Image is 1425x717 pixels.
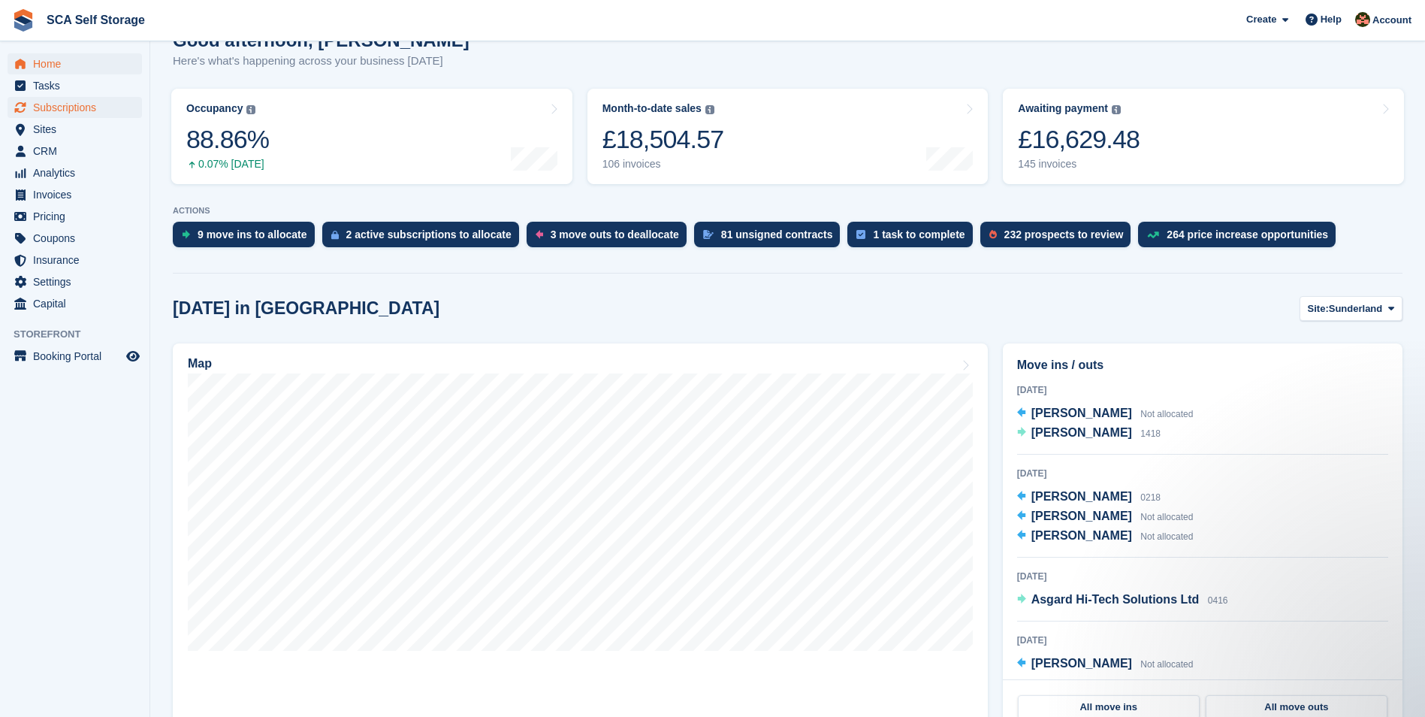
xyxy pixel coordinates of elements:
span: Tasks [33,75,123,96]
a: 3 move outs to deallocate [527,222,694,255]
div: [DATE] [1017,467,1388,480]
a: 264 price increase opportunities [1138,222,1343,255]
span: Sites [33,119,123,140]
p: ACTIONS [173,206,1402,216]
span: Asgard Hi-Tech Solutions Ltd [1031,593,1200,606]
div: Awaiting payment [1018,102,1108,115]
a: menu [8,206,142,227]
a: [PERSON_NAME] 1418 [1017,424,1161,443]
img: icon-info-grey-7440780725fd019a000dd9b08b2336e03edf1995a4989e88bcd33f0948082b44.svg [1112,105,1121,114]
div: Occupancy [186,102,243,115]
div: [DATE] [1017,383,1388,397]
p: Here's what's happening across your business [DATE] [173,53,469,70]
div: £16,629.48 [1018,124,1140,155]
div: 9 move ins to allocate [198,228,307,241]
h2: Move ins / outs [1017,356,1388,374]
div: 264 price increase opportunities [1167,228,1328,241]
img: stora-icon-8386f47178a22dfd0bd8f6a31ec36ba5ce8667c1dd55bd0f319d3a0aa187defe.svg [12,9,35,32]
span: Sunderland [1329,301,1383,316]
a: 232 prospects to review [980,222,1139,255]
a: 81 unsigned contracts [694,222,848,255]
span: Create [1246,12,1276,27]
a: Occupancy 88.86% 0.07% [DATE] [171,89,572,184]
a: menu [8,250,142,271]
span: Help [1321,12,1342,27]
button: Site: Sunderland [1300,296,1402,321]
img: icon-info-grey-7440780725fd019a000dd9b08b2336e03edf1995a4989e88bcd33f0948082b44.svg [246,105,255,114]
a: menu [8,162,142,183]
div: £18,504.57 [602,124,724,155]
span: 0218 [1140,492,1161,503]
a: [PERSON_NAME] Not allocated [1017,507,1194,527]
div: 2 active subscriptions to allocate [346,228,512,241]
a: menu [8,97,142,118]
h2: [DATE] in [GEOGRAPHIC_DATA] [173,298,439,319]
a: menu [8,141,142,162]
a: [PERSON_NAME] Not allocated [1017,527,1194,546]
img: icon-info-grey-7440780725fd019a000dd9b08b2336e03edf1995a4989e88bcd33f0948082b44.svg [705,105,714,114]
span: Analytics [33,162,123,183]
a: Month-to-date sales £18,504.57 106 invoices [587,89,989,184]
a: menu [8,184,142,205]
a: menu [8,119,142,140]
h2: Map [188,357,212,371]
span: [PERSON_NAME] [1031,426,1132,439]
span: Booking Portal [33,346,123,367]
a: menu [8,271,142,292]
a: [PERSON_NAME] Not allocated [1017,655,1194,674]
a: menu [8,53,142,74]
a: menu [8,75,142,96]
a: Awaiting payment £16,629.48 145 invoices [1003,89,1404,184]
span: Capital [33,293,123,314]
span: [PERSON_NAME] [1031,407,1132,419]
span: [PERSON_NAME] [1031,529,1132,542]
a: menu [8,293,142,314]
span: Not allocated [1140,409,1193,419]
a: Asgard Hi-Tech Solutions Ltd 0416 [1017,591,1228,610]
span: 1418 [1140,428,1161,439]
a: menu [8,346,142,367]
div: 88.86% [186,124,269,155]
span: Invoices [33,184,123,205]
span: Not allocated [1140,512,1193,522]
img: move_ins_to_allocate_icon-fdf77a2bb77ea45bf5b3d319d69a93e2d87916cf1d5bf7949dd705db3b84f3ca.svg [182,230,190,239]
div: Month-to-date sales [602,102,702,115]
span: Site: [1308,301,1329,316]
span: Settings [33,271,123,292]
a: 2 active subscriptions to allocate [322,222,527,255]
span: Not allocated [1140,531,1193,542]
span: Coupons [33,228,123,249]
a: Preview store [124,347,142,365]
div: 232 prospects to review [1004,228,1124,241]
div: 1 task to complete [873,228,965,241]
img: prospect-51fa495bee0391a8d652442698ab0144808aea92771e9ea1ae160a38d050c398.svg [989,230,997,239]
img: contract_signature_icon-13c848040528278c33f63329250d36e43548de30e8caae1d1a13099fd9432cc5.svg [703,230,714,239]
a: SCA Self Storage [41,8,151,32]
span: Subscriptions [33,97,123,118]
div: 145 invoices [1018,158,1140,171]
div: [DATE] [1017,570,1388,583]
span: Not allocated [1140,659,1193,670]
div: 3 move outs to deallocate [551,228,679,241]
span: CRM [33,141,123,162]
div: 106 invoices [602,158,724,171]
div: 81 unsigned contracts [721,228,833,241]
a: [PERSON_NAME] 0218 [1017,488,1161,507]
a: [PERSON_NAME] Not allocated [1017,404,1194,424]
a: menu [8,228,142,249]
span: Storefront [14,327,149,342]
img: move_outs_to_deallocate_icon-f764333ba52eb49d3ac5e1228854f67142a1ed5810a6f6cc68b1a99e826820c5.svg [536,230,543,239]
img: Sarah Race [1355,12,1370,27]
div: [DATE] [1017,634,1388,647]
span: Pricing [33,206,123,227]
a: 9 move ins to allocate [173,222,322,255]
span: [PERSON_NAME] [1031,490,1132,503]
span: Account [1372,13,1411,28]
img: active_subscription_to_allocate_icon-d502201f5373d7db506a760aba3b589e785aa758c864c3986d89f69b8ff3... [331,230,339,240]
span: Insurance [33,250,123,271]
img: price_increase_opportunities-93ffe204e8149a01c8c9dc8f82e8f89637d9d84a8eef4429ea346261dce0b2c0.svg [1147,231,1159,238]
span: Home [33,53,123,74]
span: 0416 [1208,595,1228,606]
img: task-75834270c22a3079a89374b754ae025e5fb1db73e45f91037f5363f120a921f8.svg [856,230,865,239]
span: [PERSON_NAME] [1031,510,1132,522]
